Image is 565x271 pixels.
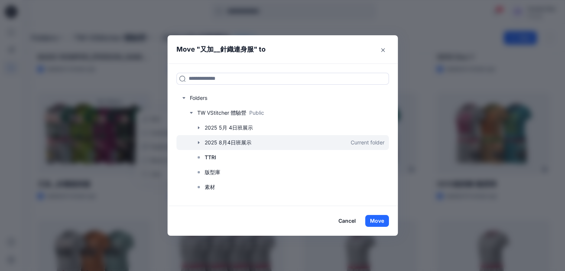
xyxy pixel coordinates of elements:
[168,35,386,63] header: Move " " to
[377,44,389,56] button: Close
[205,153,216,162] p: TTRI
[365,215,389,227] button: Move
[200,44,254,55] p: 又加__針織連身服
[205,183,215,192] p: 素材
[334,215,361,227] button: Cancel
[205,168,220,177] p: 版型庫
